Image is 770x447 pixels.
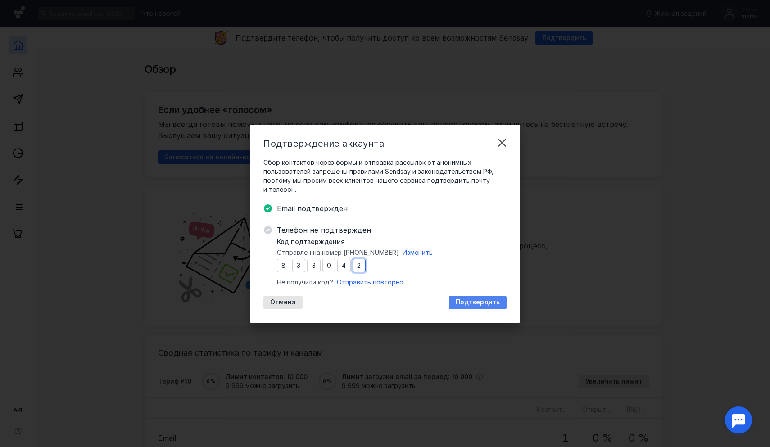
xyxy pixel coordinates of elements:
[307,259,321,272] input: 0
[403,248,433,257] button: Изменить
[337,278,403,286] span: Отправить повторно
[263,138,384,149] span: Подтверждение аккаунта
[263,158,507,194] span: Сбор контактов через формы и отправка рассылок от анонимных пользователей запрещены правилами Sen...
[403,248,433,256] span: Изменить
[456,298,500,306] span: Подтвердить
[277,259,290,272] input: 0
[277,278,333,287] span: Не получили код?
[292,259,306,272] input: 0
[322,259,336,272] input: 0
[337,278,403,287] button: Отправить повторно
[277,203,507,214] span: Email подтвержден
[277,237,345,246] span: Код подтверждения
[353,259,366,272] input: 0
[449,296,507,309] button: Подтвердить
[337,259,351,272] input: 0
[263,296,303,309] button: Отмена
[270,298,296,306] span: Отмена
[277,248,399,257] span: Отправлен на номер [PHONE_NUMBER]
[277,225,507,235] span: Телефон не подтвержден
